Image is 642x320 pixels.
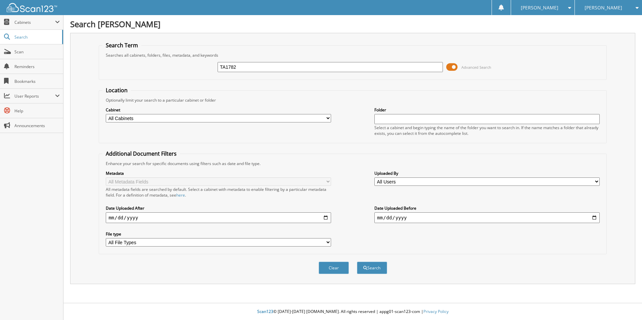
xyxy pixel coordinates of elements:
[106,212,331,223] input: start
[357,262,387,274] button: Search
[63,304,642,320] div: © [DATE]-[DATE] [DOMAIN_NAME]. All rights reserved | appg01-scan123-com |
[14,108,60,114] span: Help
[102,150,180,157] legend: Additional Document Filters
[608,288,642,320] iframe: Chat Widget
[14,93,55,99] span: User Reports
[374,125,600,136] div: Select a cabinet and begin typing the name of the folder you want to search in. If the name match...
[102,87,131,94] legend: Location
[14,78,60,84] span: Bookmarks
[106,107,331,113] label: Cabinet
[257,309,273,314] span: Scan123
[14,19,55,25] span: Cabinets
[374,170,600,176] label: Uploaded By
[106,231,331,237] label: File type
[70,18,635,30] h1: Search [PERSON_NAME]
[102,161,603,166] div: Enhance your search for specific documents using filters such as date and file type.
[14,123,60,128] span: Announcements
[102,52,603,58] div: Searches all cabinets, folders, files, metadata, and keywords
[423,309,449,314] a: Privacy Policy
[102,42,141,49] legend: Search Term
[374,205,600,211] label: Date Uploaded Before
[176,192,185,198] a: here
[461,65,491,70] span: Advanced Search
[106,205,331,211] label: Date Uploaded After
[14,49,60,55] span: Scan
[14,34,59,40] span: Search
[106,186,331,198] div: All metadata fields are searched by default. Select a cabinet with metadata to enable filtering b...
[106,170,331,176] label: Metadata
[319,262,349,274] button: Clear
[374,212,600,223] input: end
[14,64,60,69] span: Reminders
[7,3,57,12] img: scan123-logo-white.svg
[585,6,622,10] span: [PERSON_NAME]
[521,6,558,10] span: [PERSON_NAME]
[102,97,603,103] div: Optionally limit your search to a particular cabinet or folder
[374,107,600,113] label: Folder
